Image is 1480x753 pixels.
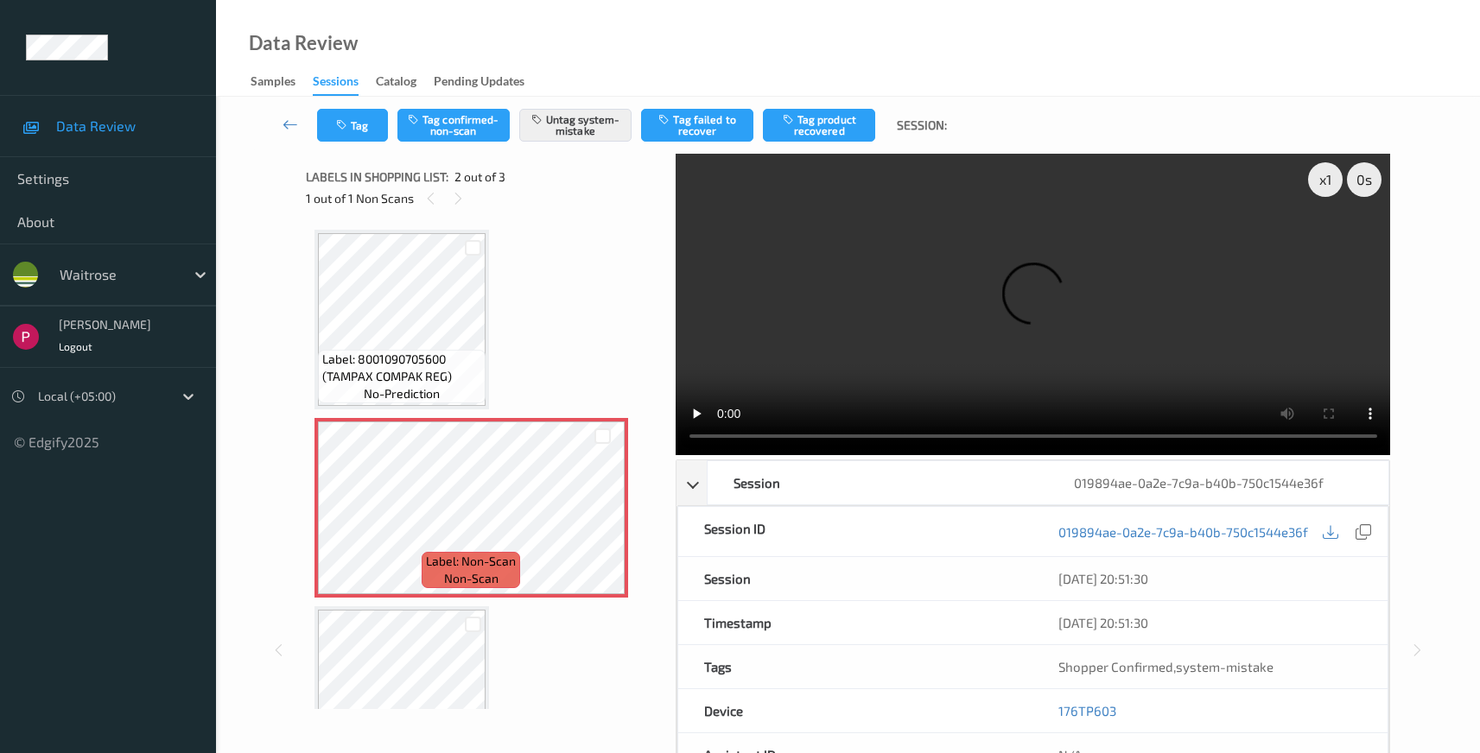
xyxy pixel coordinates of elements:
[897,117,947,134] span: Session:
[678,689,1033,732] div: Device
[1347,162,1382,197] div: 0 s
[313,73,359,96] div: Sessions
[1058,614,1362,631] div: [DATE] 20:51:30
[434,70,542,94] a: Pending Updates
[251,73,295,94] div: Samples
[641,109,753,142] button: Tag failed to recover
[306,168,448,186] span: Labels in shopping list:
[249,35,358,52] div: Data Review
[678,601,1033,644] div: Timestamp
[397,109,510,142] button: Tag confirmed-non-scan
[1308,162,1343,197] div: x 1
[1058,659,1173,674] span: Shopper Confirmed
[1058,703,1116,718] a: 176TP603
[454,168,505,186] span: 2 out of 3
[313,70,376,96] a: Sessions
[364,385,440,402] span: no-prediction
[763,109,875,142] button: Tag product recovered
[678,557,1033,600] div: Session
[1058,523,1308,541] a: 019894ae-0a2e-7c9a-b40b-750c1544e36f
[444,570,499,587] span: non-scan
[251,70,313,94] a: Samples
[1058,570,1362,587] div: [DATE] 20:51:30
[376,70,434,94] a: Catalog
[1058,659,1274,674] span: ,
[708,461,1048,504] div: Session
[519,109,632,142] button: Untag system-mistake
[306,187,664,209] div: 1 out of 1 Non Scans
[376,73,416,94] div: Catalog
[317,109,388,142] button: Tag
[1048,461,1388,504] div: 019894ae-0a2e-7c9a-b40b-750c1544e36f
[1176,659,1274,674] span: system-mistake
[678,645,1033,688] div: Tags
[434,73,524,94] div: Pending Updates
[322,351,481,385] span: Label: 8001090705600 (TAMPAX COMPAK REG)
[426,553,516,570] span: Label: Non-Scan
[676,460,1390,505] div: Session019894ae-0a2e-7c9a-b40b-750c1544e36f
[678,507,1033,556] div: Session ID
